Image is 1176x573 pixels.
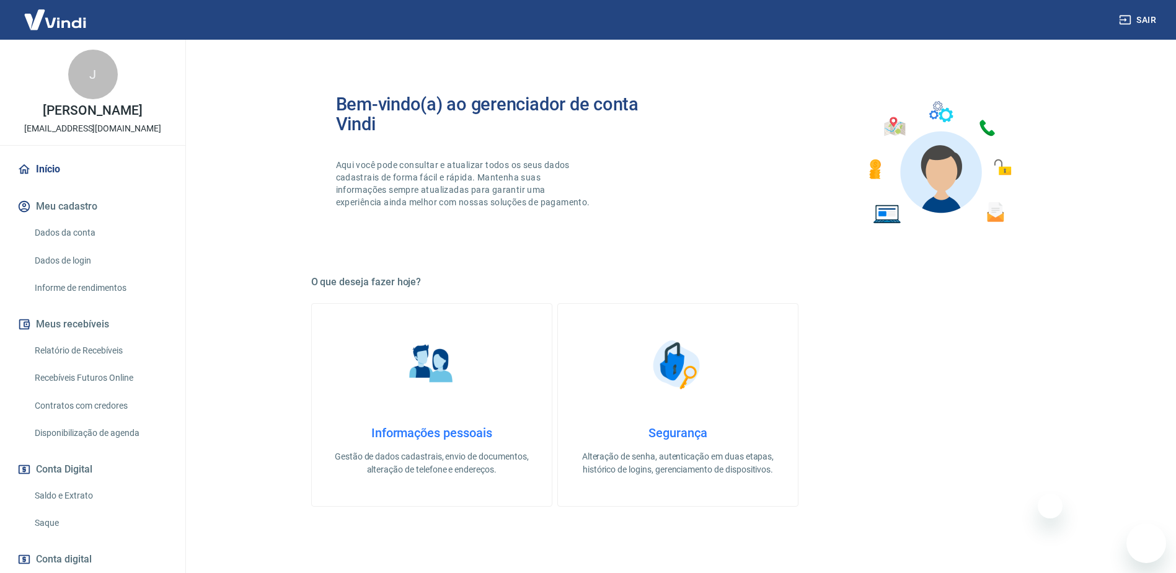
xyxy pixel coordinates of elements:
[15,311,170,338] button: Meus recebíveis
[24,122,161,135] p: [EMAIL_ADDRESS][DOMAIN_NAME]
[30,275,170,301] a: Informe de rendimentos
[578,450,778,476] p: Alteração de senha, autenticação em duas etapas, histórico de logins, gerenciamento de dispositivos.
[30,420,170,446] a: Disponibilização de agenda
[30,483,170,509] a: Saldo e Extrato
[1126,523,1166,563] iframe: Botão para abrir a janela de mensagens
[68,50,118,99] div: J
[30,365,170,391] a: Recebíveis Futuros Online
[557,303,798,507] a: SegurançaSegurançaAlteração de senha, autenticação em duas etapas, histórico de logins, gerenciam...
[15,156,170,183] a: Início
[30,338,170,363] a: Relatório de Recebíveis
[311,303,552,507] a: Informações pessoaisInformações pessoaisGestão de dados cadastrais, envio de documentos, alteraçã...
[30,393,170,419] a: Contratos com credores
[332,450,532,476] p: Gestão de dados cadastrais, envio de documentos, alteração de telefone e endereços.
[15,456,170,483] button: Conta Digital
[43,104,142,117] p: [PERSON_NAME]
[400,334,462,396] img: Informações pessoais
[336,94,678,134] h2: Bem-vindo(a) ao gerenciador de conta Vindi
[30,248,170,273] a: Dados de login
[1038,494,1063,518] iframe: Fechar mensagem
[15,1,95,38] img: Vindi
[36,551,92,568] span: Conta digital
[1116,9,1161,32] button: Sair
[858,94,1020,231] img: Imagem de um avatar masculino com diversos icones exemplificando as funcionalidades do gerenciado...
[15,546,170,573] a: Conta digital
[311,276,1045,288] h5: O que deseja fazer hoje?
[332,425,532,440] h4: Informações pessoais
[647,334,709,396] img: Segurança
[30,510,170,536] a: Saque
[30,220,170,246] a: Dados da conta
[578,425,778,440] h4: Segurança
[15,193,170,220] button: Meu cadastro
[336,159,593,208] p: Aqui você pode consultar e atualizar todos os seus dados cadastrais de forma fácil e rápida. Mant...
